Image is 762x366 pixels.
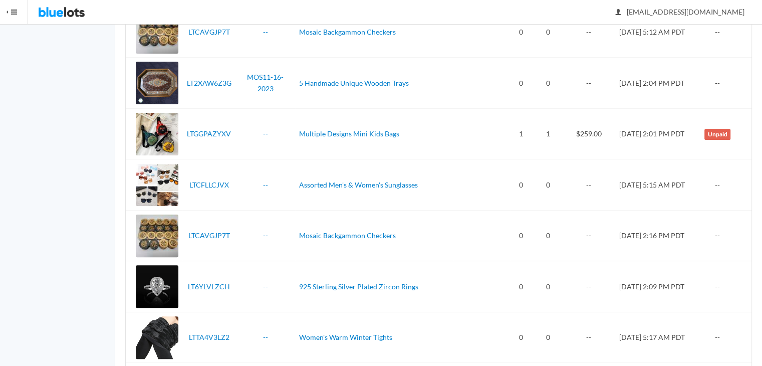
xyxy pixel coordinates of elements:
[247,73,284,93] a: MOS11-16-2023
[532,159,564,211] td: 0
[690,7,751,58] td: --
[614,108,689,159] td: [DATE] 2:01 PM PDT
[510,58,532,109] td: 0
[614,159,689,211] td: [DATE] 5:15 AM PDT
[704,129,730,140] span: Unpaid
[564,210,614,261] td: --
[690,210,751,261] td: --
[188,28,230,36] a: LTCAVGJP7T
[263,333,268,341] a: --
[690,312,751,363] td: --
[188,231,230,240] a: LTCAVGJP7T
[614,210,689,261] td: [DATE] 2:16 PM PDT
[564,312,614,363] td: --
[690,159,751,211] td: --
[510,159,532,211] td: 0
[564,159,614,211] td: --
[564,108,614,159] td: $259.00
[614,58,689,109] td: [DATE] 2:04 PM PDT
[299,282,418,291] a: 925 Sterling Silver Plated Zircon Rings
[263,282,268,291] a: --
[188,282,230,291] a: LT6YLVLZCH
[263,28,268,36] a: --
[299,333,392,341] a: Women's Warm Winter Tights
[263,231,268,240] a: --
[510,108,532,159] td: 1
[616,8,744,16] span: [EMAIL_ADDRESS][DOMAIN_NAME]
[263,180,268,189] a: --
[299,79,409,87] a: 5 Handmade Unique Wooden Trays
[299,231,396,240] a: Mosaic Backgammon Checkers
[613,8,623,18] ion-icon: person
[299,129,399,138] a: Multiple Designs Mini Kids Bags
[532,210,564,261] td: 0
[614,312,689,363] td: [DATE] 5:17 AM PDT
[690,58,751,109] td: --
[532,7,564,58] td: 0
[614,261,689,312] td: [DATE] 2:09 PM PDT
[614,7,689,58] td: [DATE] 5:12 AM PDT
[187,129,231,138] a: LTGGPAZYXV
[564,7,614,58] td: --
[510,210,532,261] td: 0
[510,261,532,312] td: 0
[187,79,231,87] a: LT2XAW6Z3G
[510,7,532,58] td: 0
[263,129,268,138] a: --
[532,261,564,312] td: 0
[510,312,532,363] td: 0
[564,58,614,109] td: --
[690,261,751,312] td: --
[189,333,229,341] a: LTTA4V3LZ2
[532,108,564,159] td: 1
[299,28,396,36] a: Mosaic Backgammon Checkers
[189,180,229,189] a: LTCFLLCJVX
[564,261,614,312] td: --
[299,180,418,189] a: Assorted Men's & Women's Sunglasses
[532,58,564,109] td: 0
[532,312,564,363] td: 0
